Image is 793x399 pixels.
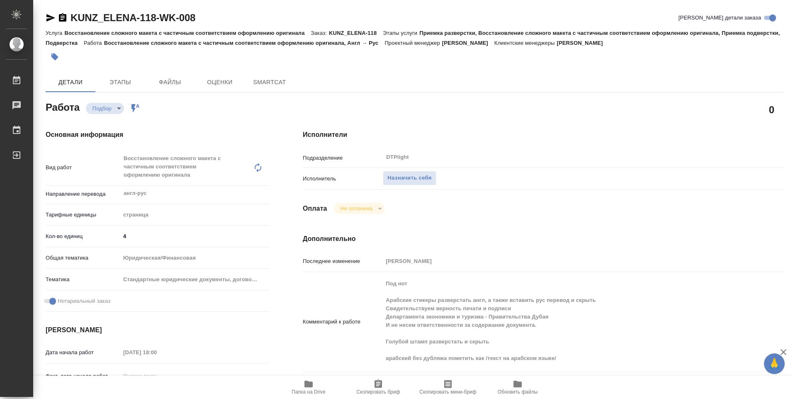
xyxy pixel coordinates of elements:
h2: Работа [46,99,80,114]
p: Дата начала работ [46,348,120,357]
span: Назначить себя [387,173,431,183]
div: Подбор [86,103,124,114]
h4: [PERSON_NAME] [46,325,270,335]
span: Этапы [100,77,140,88]
button: Скопировать мини-бриф [413,376,483,399]
span: 🙏 [767,355,781,372]
span: Папка на Drive [292,389,326,395]
input: Пустое поле [120,346,193,358]
span: Детали [51,77,90,88]
span: Скопировать мини-бриф [419,389,476,395]
input: ✎ Введи что-нибудь [120,230,270,242]
p: Клиентские менеджеры [494,40,557,46]
button: Скопировать бриф [343,376,413,399]
button: 🙏 [764,353,785,374]
p: Кол-во единиц [46,232,120,241]
p: Восстановление сложного макета с частичным соответствием оформлению оригинала [64,30,311,36]
p: Тематика [46,275,120,284]
p: Вид работ [46,163,120,172]
p: Подразделение [303,154,383,162]
input: Пустое поле [120,370,193,382]
p: KUNZ_ELENA-118 [329,30,383,36]
p: Последнее изменение [303,257,383,265]
p: [PERSON_NAME] [557,40,609,46]
p: Услуга [46,30,64,36]
div: Подбор [334,203,385,214]
textarea: Под нот Арабские стикеры разверстать англ, а также вставить рус перевод и скрыть Свидетельствуем ... [383,277,744,365]
p: Работа [84,40,104,46]
button: Не оплачена [338,205,375,212]
h4: Исполнители [303,130,784,140]
input: Пустое поле [383,255,744,267]
div: Юридическая/Финансовая [120,251,270,265]
h2: 0 [769,102,774,117]
p: Исполнитель [303,175,383,183]
div: Стандартные юридические документы, договоры, уставы [120,272,270,287]
span: SmartCat [250,77,289,88]
span: Скопировать бриф [356,389,400,395]
p: Проектный менеджер [384,40,442,46]
span: Обновить файлы [498,389,538,395]
span: Нотариальный заказ [58,297,110,305]
p: Восстановление сложного макета с частичным соответствием оформлению оригинала, Англ → Рус [104,40,385,46]
p: Комментарий к работе [303,318,383,326]
a: KUNZ_ELENA-118-WK-008 [71,12,195,23]
span: [PERSON_NAME] детали заказа [679,14,761,22]
p: Общая тематика [46,254,120,262]
button: Обновить файлы [483,376,552,399]
p: Факт. дата начала работ [46,372,120,380]
button: Подбор [90,105,114,112]
p: Этапы услуги [383,30,419,36]
button: Папка на Drive [274,376,343,399]
h4: Основная информация [46,130,270,140]
h4: Дополнительно [303,234,784,244]
span: Оценки [200,77,240,88]
p: Направление перевода [46,190,120,198]
button: Скопировать ссылку для ЯМессенджера [46,13,56,23]
p: Заказ: [311,30,329,36]
button: Назначить себя [383,171,436,185]
div: страница [120,208,270,222]
h4: Оплата [303,204,327,214]
span: Файлы [150,77,190,88]
p: Тарифные единицы [46,211,120,219]
p: [PERSON_NAME] [442,40,494,46]
button: Добавить тэг [46,48,64,66]
button: Скопировать ссылку [58,13,68,23]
